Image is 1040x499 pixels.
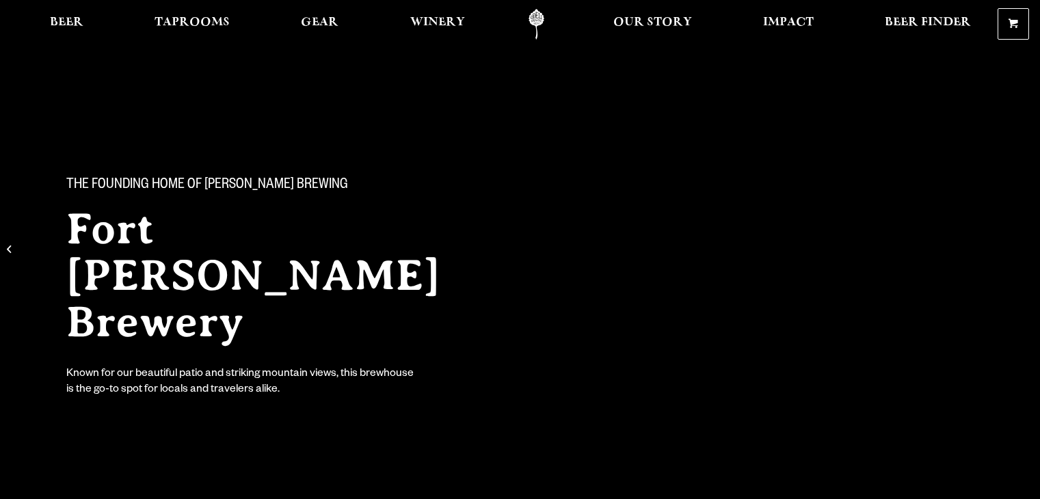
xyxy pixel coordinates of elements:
a: Gear [292,9,347,40]
div: Known for our beautiful patio and striking mountain views, this brewhouse is the go-to spot for l... [66,367,416,399]
span: Winery [410,17,465,28]
a: Our Story [604,9,701,40]
a: Beer [41,9,92,40]
span: Impact [763,17,814,28]
span: Gear [301,17,338,28]
span: Beer Finder [885,17,971,28]
span: Our Story [613,17,692,28]
a: Impact [754,9,823,40]
span: The Founding Home of [PERSON_NAME] Brewing [66,177,348,195]
span: Beer [50,17,83,28]
a: Odell Home [511,9,562,40]
h2: Fort [PERSON_NAME] Brewery [66,206,493,345]
a: Winery [401,9,474,40]
a: Beer Finder [876,9,980,40]
a: Taprooms [146,9,239,40]
span: Taprooms [155,17,230,28]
